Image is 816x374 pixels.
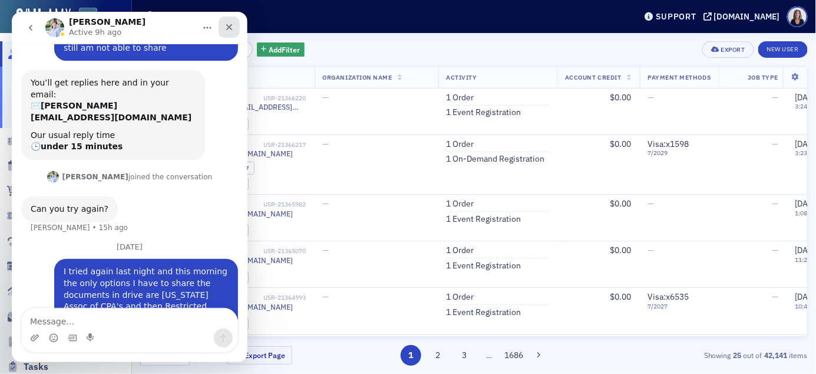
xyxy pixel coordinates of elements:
a: New User [758,41,808,58]
a: 1 Order [447,245,474,256]
div: USR-21364993 [242,294,306,301]
span: $0.00 [610,198,632,209]
div: I tried again last night and this morning the only options I have to share the documents in drive... [42,247,226,331]
a: Events & Products [6,159,102,172]
div: USR-21365982 [242,201,306,208]
span: Tasks [24,360,48,373]
a: Users [6,48,48,61]
div: You’ll get replies here and in your email: ✉️ [19,65,184,111]
div: I tried again last night and this morning the only options I have to share the documents in drive... [52,254,217,324]
a: 1 Event Registration [447,107,521,118]
span: — [772,92,778,103]
iframe: Intercom live chat [12,12,247,362]
span: $0.00 [610,92,632,103]
img: SailAMX [16,8,71,27]
div: Luke says… [9,185,226,232]
a: 1 Order [447,139,474,150]
a: Memberships [6,260,81,273]
b: [PERSON_NAME][EMAIL_ADDRESS][DOMAIN_NAME] [19,89,180,110]
button: AddFilter [257,42,305,57]
a: Subscriptions [6,235,82,248]
button: Send a message… [202,317,221,336]
button: 2 [428,345,448,366]
button: Upload attachment [18,321,28,331]
a: 1 Event Registration [447,261,521,271]
div: USR-21366217 [242,141,306,149]
h1: Users [160,9,188,24]
span: 7 / 2029 [648,149,711,157]
span: — [772,291,778,302]
textarea: Message… [10,297,226,317]
a: Orders [6,185,52,198]
span: Profile [787,6,808,27]
div: Kelly says… [9,247,226,345]
div: Export [721,47,745,53]
button: [DOMAIN_NAME] [703,12,784,21]
div: Operator says… [9,58,226,158]
div: Showing out of items [593,350,808,360]
span: Visa : x6535 [648,291,689,302]
span: — [323,291,329,302]
div: You’ll get replies here and in your email:✉️[PERSON_NAME][EMAIL_ADDRESS][DOMAIN_NAME]Our usual re... [9,58,193,148]
img: Profile image for Luke [35,159,47,171]
span: — [323,245,329,255]
img: SailAMX [79,8,97,26]
div: USR-21366220 [242,94,306,102]
div: joined the conversation [51,160,201,170]
a: Reports [6,285,57,298]
a: Registrations [6,209,81,222]
div: Luke says… [9,158,226,185]
strong: 42,141 [762,350,789,360]
span: Activity [447,73,477,81]
a: Organizations [6,134,83,147]
a: Tasks [6,360,48,373]
p: Active 9h ago [57,15,110,27]
span: — [772,139,778,149]
span: — [323,198,329,209]
div: Close [207,5,228,26]
span: — [323,92,329,103]
a: 1 Event Registration [447,214,521,225]
a: Content [6,336,58,349]
a: 1 Event Registration [447,307,521,318]
span: — [772,245,778,255]
div: [PERSON_NAME] • 15h ago [19,212,116,219]
button: Export Page [227,346,292,365]
button: 3 [454,345,475,366]
div: Can you try again? [19,192,97,204]
button: Gif picker [56,321,65,331]
a: 1 Order [447,93,474,103]
a: Email Marketing [6,310,94,323]
b: under 15 minutes [29,130,111,139]
button: 1686 [504,345,524,366]
button: Emoji picker [37,321,47,331]
span: Visa : x1598 [648,139,689,149]
strong: 25 [731,350,744,360]
b: [PERSON_NAME] [51,161,117,169]
span: — [772,198,778,209]
a: View Homepage [71,8,97,28]
span: Job Type [748,73,778,81]
span: Payment Methods [648,73,711,81]
span: $0.00 [610,245,632,255]
span: … [481,350,498,360]
span: Organization Name [323,73,392,81]
button: 1 [401,345,421,366]
button: Export [702,41,754,58]
span: $0.00 [610,291,632,302]
div: Support [656,11,696,22]
div: Our usual reply time 🕒 [19,118,184,141]
a: 1 Order [447,292,474,303]
span: — [648,198,655,209]
button: Start recording [75,321,84,331]
span: 7 / 2027 [648,303,711,310]
div: Can you try again?[PERSON_NAME] • 15h ago [9,185,106,211]
div: [DATE] [9,231,226,247]
span: — [648,92,655,103]
span: — [648,245,655,255]
span: — [323,139,329,149]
